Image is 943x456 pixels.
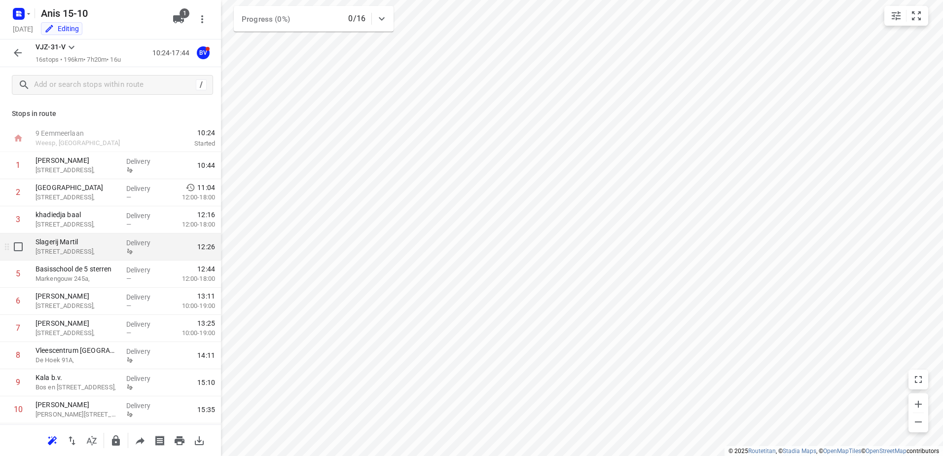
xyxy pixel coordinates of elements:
p: Delivery [126,374,163,383]
p: [STREET_ADDRESS], [36,220,118,229]
p: Delivery [126,346,163,356]
p: [STREET_ADDRESS], [36,247,118,257]
span: — [126,193,131,201]
p: [GEOGRAPHIC_DATA] [36,183,118,192]
p: 12:00-18:00 [166,220,215,229]
p: Delivery [126,265,163,275]
span: Reverse route [62,435,82,445]
div: 6 [16,296,20,305]
button: Lock route [106,431,126,451]
input: Add or search stops within route [34,77,196,93]
button: Fit zoom [907,6,926,26]
span: — [126,221,131,228]
p: [PERSON_NAME] [36,318,118,328]
p: Slagerij Martil [36,237,118,247]
p: [PERSON_NAME] [36,155,118,165]
h5: Rename [37,5,165,21]
span: 11:04 [197,183,215,192]
span: — [126,275,131,282]
span: 1 [180,8,189,18]
p: [STREET_ADDRESS], [36,165,118,175]
div: 9 [16,378,20,387]
p: De Hoek 91A, [36,355,118,365]
a: OpenStreetMap [866,448,907,455]
span: Progress (0%) [242,15,290,24]
span: Reoptimize route [42,435,62,445]
button: BV [193,43,213,63]
span: Sort by time window [82,435,102,445]
span: 15:10 [197,378,215,387]
p: [PERSON_NAME] [36,400,118,410]
p: [STREET_ADDRESS], [36,192,118,202]
span: Print shipping labels [150,435,170,445]
button: 1 [169,9,188,29]
span: 12:16 [197,210,215,220]
span: — [126,329,131,337]
div: Progress (0%)0/16 [234,6,394,32]
button: Map settings [886,6,906,26]
p: [STREET_ADDRESS], [36,301,118,311]
p: 10:24-17:44 [152,48,193,58]
div: small contained button group [884,6,928,26]
p: 10:00-19:00 [166,301,215,311]
button: More [192,9,212,29]
a: OpenMapTiles [823,448,861,455]
span: 13:25 [197,318,215,328]
p: [STREET_ADDRESS], [36,328,118,338]
p: Started [150,139,215,149]
p: [PERSON_NAME] [36,291,118,301]
span: 12:44 [197,264,215,274]
span: 12:26 [197,242,215,252]
p: Delivery [126,292,163,302]
p: Weesp, [GEOGRAPHIC_DATA] [36,138,138,148]
p: 16 stops • 196km • 7h20m • 16u [36,55,121,65]
p: Stops in route [12,109,209,119]
span: Select [8,237,28,257]
span: 10:44 [197,160,215,170]
span: Print route [170,435,189,445]
p: 0/16 [348,13,365,25]
p: Markengouw 245a, [36,274,118,284]
span: 10:24 [150,128,215,138]
p: Delivery [126,319,163,329]
p: Basisschool de 5 sterren [36,264,118,274]
span: 15:35 [197,405,215,415]
a: Stadia Maps [783,448,816,455]
p: khadiedja baal [36,210,118,220]
span: Download route [189,435,209,445]
div: 7 [16,323,20,333]
p: Delivery [126,156,163,166]
span: Assigned to Bus VJZ-31-V [193,48,213,57]
h5: Project date [9,23,37,35]
div: 8 [16,350,20,360]
div: BV [197,46,210,59]
p: Bos en [STREET_ADDRESS], [36,382,118,392]
p: Martini van Geffenstraat 29C, [36,410,118,419]
div: You are currently in edit mode. [44,24,79,34]
p: Delivery [126,184,163,193]
p: Vleescentrum [GEOGRAPHIC_DATA] [36,345,118,355]
span: Share route [130,435,150,445]
p: 10:00-19:00 [166,328,215,338]
div: 1 [16,160,20,170]
span: 13:11 [197,291,215,301]
p: Delivery [126,211,163,221]
p: Delivery [126,238,163,248]
div: 2 [16,188,20,197]
p: Kala b.v. [36,373,118,382]
div: / [196,79,207,90]
p: 12:00-18:00 [166,274,215,284]
span: 14:11 [197,350,215,360]
p: VJZ-31-V [36,42,66,52]
a: Routetitan [748,448,776,455]
p: Delivery [126,401,163,411]
span: — [126,302,131,309]
p: 9 Eemmeerlaan [36,128,138,138]
p: 12:00-18:00 [166,192,215,202]
div: 5 [16,269,20,278]
svg: Early [185,183,195,192]
li: © 2025 , © , © © contributors [728,448,939,455]
div: 10 [14,405,23,414]
div: 3 [16,215,20,224]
